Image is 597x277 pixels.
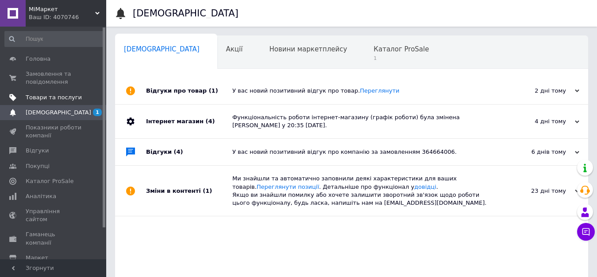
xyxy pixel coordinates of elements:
[209,87,218,94] span: (1)
[26,230,82,246] span: Гаманець компанії
[146,139,232,165] div: Відгуки
[232,175,491,207] div: Ми знайшли та автоматично заповнили деякі характеристики для ваших товарів. . Детальніше про функ...
[374,45,429,53] span: Каталог ProSale
[232,113,491,129] div: Функціональність роботи інтернет-магазину (графік роботи) була змінена [PERSON_NAME] у 20:35 [DATE].
[146,105,232,138] div: Інтернет магазин
[26,177,73,185] span: Каталог ProSale
[29,5,95,13] span: МіМаркет
[29,13,106,21] div: Ваш ID: 4070746
[257,183,319,190] a: Переглянути позиції
[360,87,399,94] a: Переглянути
[205,118,215,125] span: (4)
[226,45,243,53] span: Акції
[203,187,212,194] span: (1)
[269,45,347,53] span: Новини маркетплейсу
[491,117,579,125] div: 4 дні тому
[4,31,104,47] input: Пошук
[174,148,183,155] span: (4)
[374,55,429,62] span: 1
[133,8,239,19] h1: [DEMOGRAPHIC_DATA]
[26,147,49,155] span: Відгуки
[491,87,579,95] div: 2 дні тому
[146,78,232,104] div: Відгуки про товар
[26,162,50,170] span: Покупці
[491,148,579,156] div: 6 днів тому
[26,94,82,101] span: Товари та послуги
[414,183,436,190] a: довідці
[232,148,491,156] div: У вас новий позитивний відгук про компанію за замовленням 364664006.
[93,109,102,116] span: 1
[26,192,56,200] span: Аналітика
[26,55,50,63] span: Головна
[26,109,91,117] span: [DEMOGRAPHIC_DATA]
[124,45,200,53] span: [DEMOGRAPHIC_DATA]
[26,70,82,86] span: Замовлення та повідомлення
[146,166,232,216] div: Зміни в контенті
[26,207,82,223] span: Управління сайтом
[491,187,579,195] div: 23 дні тому
[26,124,82,140] span: Показники роботи компанії
[232,87,491,95] div: У вас новий позитивний відгук про товар.
[577,223,595,241] button: Чат з покупцем
[26,254,48,262] span: Маркет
